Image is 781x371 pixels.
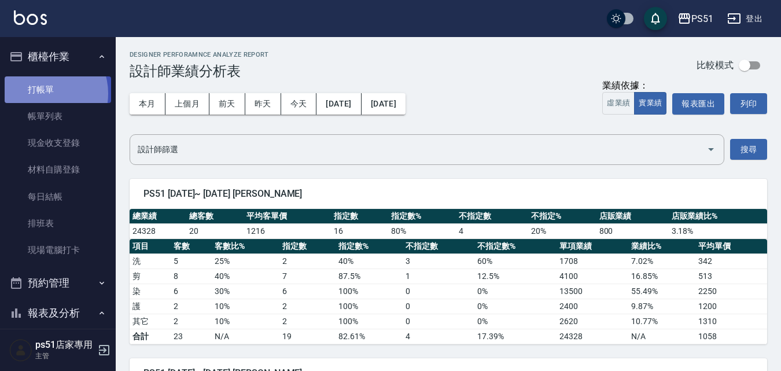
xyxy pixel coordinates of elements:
td: 0 [403,284,474,299]
button: 登出 [723,8,767,30]
th: 單項業績 [557,239,628,254]
td: 0 [403,299,474,314]
th: 店販業績 [596,209,669,224]
td: 80 % [388,223,456,238]
td: 4 [403,329,474,344]
td: 20 % [528,223,596,238]
td: 1058 [695,329,767,344]
td: 30 % [212,284,279,299]
td: 1200 [695,299,767,314]
h2: Designer Perforamnce Analyze Report [130,51,269,58]
td: 40 % [336,254,403,269]
td: 16.85 % [628,269,695,284]
button: [DATE] [362,93,406,115]
td: 16 [331,223,388,238]
td: 護 [130,299,171,314]
td: 8 [171,269,212,284]
td: 2400 [557,299,628,314]
button: PS51 [673,7,718,31]
button: 上個月 [165,93,209,115]
th: 平均客單價 [244,209,331,224]
a: 每日結帳 [5,183,111,210]
button: 昨天 [245,93,281,115]
input: 選擇設計師 [135,139,702,160]
th: 不指定數 [403,239,474,254]
th: 總客數 [186,209,243,224]
th: 不指定數 [456,209,528,224]
td: 其它 [130,314,171,329]
td: 2 [279,254,336,269]
th: 指定數 [331,209,388,224]
td: 13500 [557,284,628,299]
a: 帳單列表 [5,103,111,130]
th: 指定數% [388,209,456,224]
td: 12.5 % [474,269,557,284]
td: 9.87 % [628,299,695,314]
td: 2 [279,314,336,329]
td: 1 [403,269,474,284]
table: a dense table [130,239,767,344]
td: 洗 [130,254,171,269]
td: 2 [279,299,336,314]
td: 10 % [212,299,279,314]
h3: 設計師業績分析表 [130,63,269,79]
td: 40 % [212,269,279,284]
td: 800 [596,223,669,238]
td: 17.39% [474,329,557,344]
th: 店販業績比% [669,209,767,224]
button: [DATE] [316,93,361,115]
td: 0 % [474,299,557,314]
td: 0 % [474,314,557,329]
span: PS51 [DATE]~ [DATE] [PERSON_NAME] [143,188,753,200]
td: 4100 [557,269,628,284]
td: 合計 [130,329,171,344]
button: 預約管理 [5,268,111,298]
td: 24328 [130,223,186,238]
td: 0 [403,314,474,329]
td: N/A [628,329,695,344]
h5: ps51店家專用 [35,339,94,351]
td: 24328 [557,329,628,344]
button: 報表及分析 [5,298,111,328]
th: 指定數% [336,239,403,254]
td: 10.77 % [628,314,695,329]
td: 染 [130,284,171,299]
td: 1310 [695,314,767,329]
button: Open [702,140,720,159]
button: 實業績 [634,92,666,115]
th: 指定數 [279,239,336,254]
td: 10 % [212,314,279,329]
button: 報表匯出 [672,93,724,115]
td: 4 [456,223,528,238]
td: N/A [212,329,279,344]
td: 6 [279,284,336,299]
td: 3 [403,254,474,269]
td: 2 [171,314,212,329]
td: 82.61% [336,329,403,344]
button: 搜尋 [730,139,767,160]
a: 現金收支登錄 [5,130,111,156]
div: 業績依據： [602,80,666,92]
th: 客數比% [212,239,279,254]
td: 7 [279,269,336,284]
td: 100 % [336,299,403,314]
td: 3.18 % [669,223,767,238]
a: 排班表 [5,210,111,237]
td: 342 [695,254,767,269]
a: 材料自購登錄 [5,156,111,183]
button: 虛業績 [602,92,635,115]
button: 櫃檯作業 [5,42,111,72]
td: 87.5 % [336,269,403,284]
button: save [644,7,667,30]
a: 打帳單 [5,76,111,103]
td: 2250 [695,284,767,299]
td: 20 [186,223,243,238]
th: 項目 [130,239,171,254]
button: 列印 [730,93,767,114]
th: 業績比% [628,239,695,254]
div: PS51 [691,12,713,26]
td: 19 [279,329,336,344]
button: 前天 [209,93,245,115]
button: 今天 [281,93,317,115]
td: 7.02 % [628,254,695,269]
